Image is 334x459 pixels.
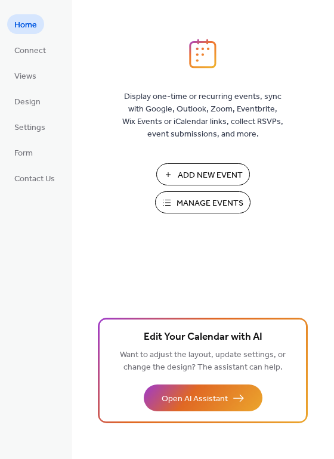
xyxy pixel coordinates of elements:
span: Form [14,147,33,160]
a: Form [7,142,40,162]
span: Edit Your Calendar with AI [144,329,262,346]
span: Contact Us [14,173,55,185]
span: Display one-time or recurring events, sync with Google, Outlook, Zoom, Eventbrite, Wix Events or ... [122,91,283,141]
span: Views [14,70,36,83]
span: Manage Events [177,197,243,210]
a: Views [7,66,44,85]
button: Open AI Assistant [144,384,262,411]
a: Home [7,14,44,34]
a: Design [7,91,48,111]
span: Home [14,19,37,32]
a: Connect [7,40,53,60]
a: Settings [7,117,52,137]
img: logo_icon.svg [189,39,217,69]
span: Connect [14,45,46,57]
span: Open AI Assistant [162,393,228,405]
button: Add New Event [156,163,250,185]
a: Contact Us [7,168,62,188]
button: Manage Events [155,191,250,213]
span: Settings [14,122,45,134]
span: Design [14,96,41,108]
span: Want to adjust the layout, update settings, or change the design? The assistant can help. [120,347,286,376]
span: Add New Event [178,169,243,182]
